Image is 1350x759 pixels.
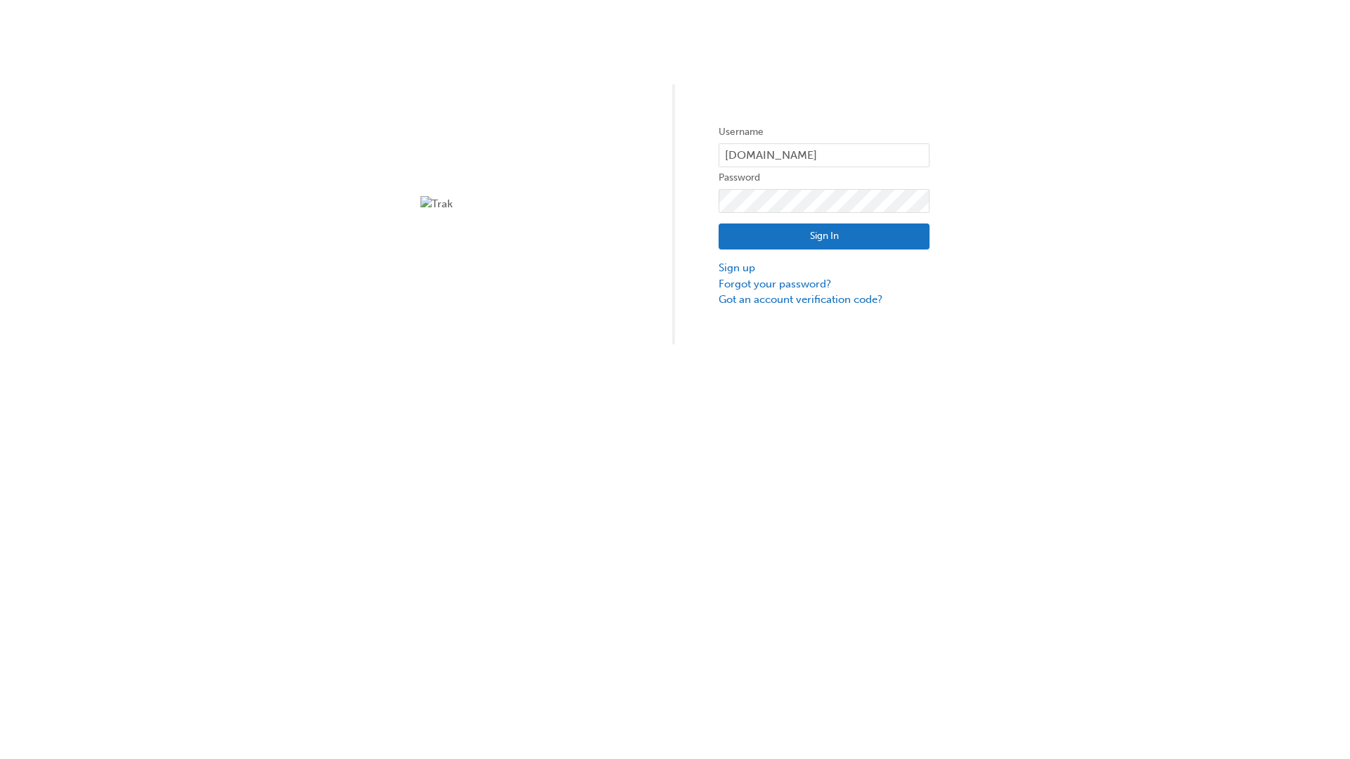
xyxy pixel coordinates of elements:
[719,124,930,141] label: Username
[719,260,930,276] a: Sign up
[719,143,930,167] input: Username
[719,292,930,308] a: Got an account verification code?
[719,169,930,186] label: Password
[420,196,631,212] img: Trak
[719,276,930,292] a: Forgot your password?
[719,223,930,250] button: Sign In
